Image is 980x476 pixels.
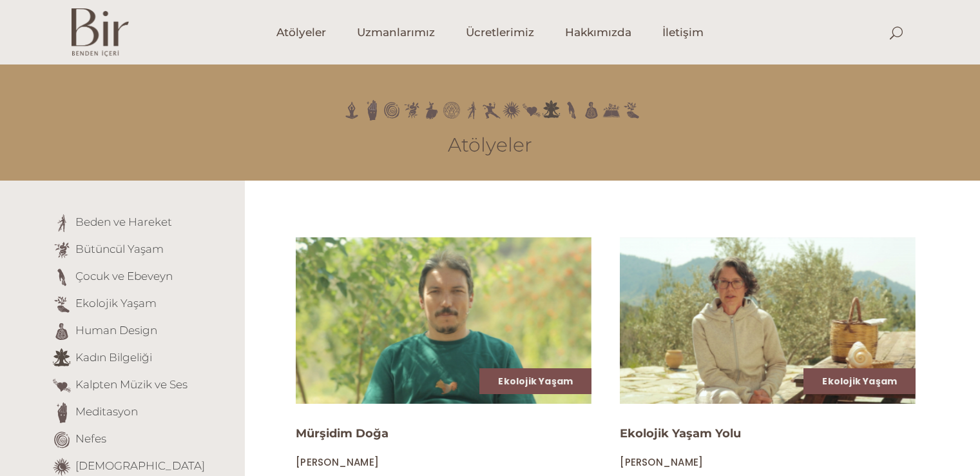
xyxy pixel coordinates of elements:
[498,375,573,388] a: Ekolojik Yaşam
[620,426,741,441] a: Ekolojik Yaşam Yolu
[276,25,326,40] span: Atölyeler
[75,378,187,391] a: Kalpten Müzik ve Ses
[75,432,106,445] a: Nefes
[466,25,534,40] span: Ücretlerimiz
[75,243,164,255] a: Bütüncül Yaşam
[662,25,704,40] span: İletişim
[620,455,703,469] span: [PERSON_NAME]
[75,215,172,228] a: Beden ve Hareket
[620,456,703,468] a: [PERSON_NAME]
[565,25,631,40] span: Hakkımızda
[357,25,435,40] span: Uzmanlarımız
[75,324,157,337] a: Human Design
[296,456,379,468] a: [PERSON_NAME]
[296,455,379,469] span: [PERSON_NAME]
[296,426,389,441] a: Mürşidim Doğa
[75,405,138,418] a: Meditasyon
[75,297,157,310] a: Ekolojik Yaşam
[75,270,173,283] a: Çocuk ve Ebeveyn
[75,351,152,364] a: Kadın Bilgeliği
[822,375,897,388] a: Ekolojik Yaşam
